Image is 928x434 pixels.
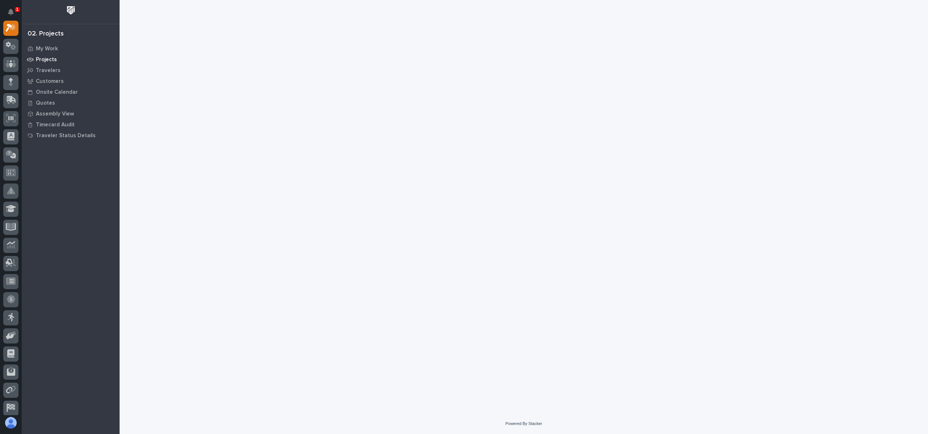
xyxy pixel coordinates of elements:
a: Quotes [22,97,120,108]
a: Onsite Calendar [22,87,120,97]
button: users-avatar [3,415,18,430]
button: Notifications [3,4,18,20]
a: Travelers [22,65,120,76]
p: My Work [36,46,58,52]
div: Notifications1 [9,9,18,20]
a: Powered By Stacker [505,421,542,426]
a: My Work [22,43,120,54]
a: Traveler Status Details [22,130,120,141]
p: Travelers [36,67,61,74]
img: Workspace Logo [64,4,78,17]
div: 02. Projects [28,30,64,38]
a: Assembly View [22,108,120,119]
a: Projects [22,54,120,65]
a: Customers [22,76,120,87]
a: Timecard Audit [22,119,120,130]
p: 1 [16,7,18,12]
p: Timecard Audit [36,122,75,128]
p: Onsite Calendar [36,89,78,96]
p: Quotes [36,100,55,106]
p: Traveler Status Details [36,132,96,139]
p: Assembly View [36,111,74,117]
p: Customers [36,78,64,85]
p: Projects [36,56,57,63]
